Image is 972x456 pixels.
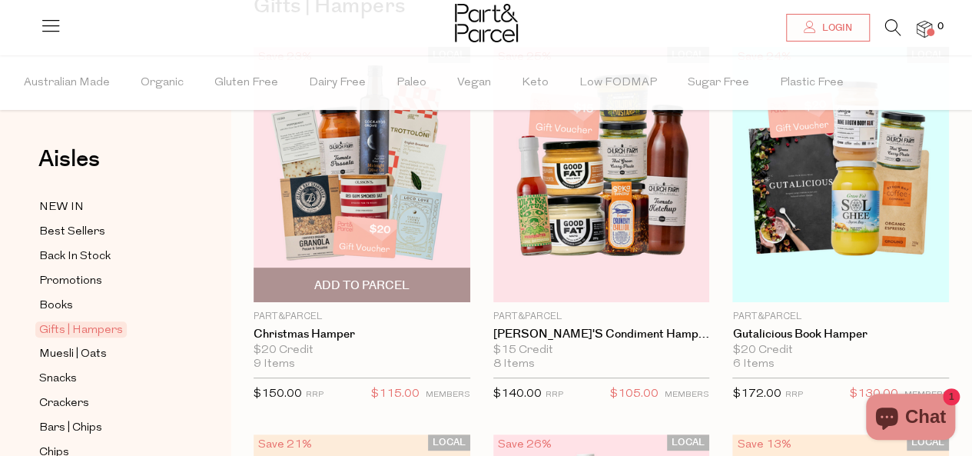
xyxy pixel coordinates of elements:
a: Snacks [39,369,179,388]
img: Part&Parcel [455,4,518,42]
p: Part&Parcel [493,310,710,324]
span: Vegan [457,56,491,110]
a: Aisles [38,148,100,186]
span: Bars | Chips [39,419,102,438]
span: Australian Made [24,56,110,110]
span: 0 [934,20,947,34]
span: $172.00 [732,388,781,400]
span: Best Sellers [39,223,105,241]
small: MEMBERS [426,391,470,399]
a: Best Sellers [39,222,179,241]
span: Muesli | Oats [39,345,107,364]
span: Add To Parcel [314,278,410,294]
span: Aisles [38,142,100,176]
small: RRP [785,391,802,399]
small: MEMBERS [904,391,949,399]
div: $20 Credit [254,344,470,358]
span: Gifts | Hampers [35,321,127,338]
span: LOCAL [667,434,709,451]
span: Crackers [39,394,89,413]
a: 0 [917,21,932,37]
span: Low FODMAP [579,56,657,110]
span: LOCAL [428,434,470,451]
span: 8 Items [493,358,535,371]
p: Part&Parcel [254,310,470,324]
span: Plastic Free [780,56,844,110]
span: Organic [141,56,184,110]
span: Books [39,297,73,315]
span: Paleo [396,56,426,110]
p: Part&Parcel [732,310,949,324]
button: Add To Parcel [254,268,470,302]
a: Crackers [39,394,179,413]
a: Books [39,296,179,315]
a: [PERSON_NAME]'s Condiment Hamper [493,328,710,341]
span: Snacks [39,370,77,388]
span: 9 Items [254,358,295,371]
a: Gifts | Hampers [39,321,179,339]
a: Back In Stock [39,247,179,266]
a: Login [786,14,870,42]
div: Save 26% [493,434,556,455]
span: Keto [522,56,549,110]
small: RRP [546,391,563,399]
a: Christmas Hamper [254,328,470,341]
a: Bars | Chips [39,418,179,438]
small: MEMBERS [665,391,709,399]
span: Dairy Free [309,56,366,110]
span: Sugar Free [688,56,749,110]
img: Gutalicious Book Hamper [732,47,949,302]
div: Save 13% [732,434,795,455]
a: NEW IN [39,198,179,217]
div: $15 Credit [493,344,710,358]
div: Save 21% [254,434,317,455]
span: NEW IN [39,198,84,217]
span: 6 Items [732,358,774,371]
span: $115.00 [371,384,420,404]
small: RRP [306,391,323,399]
a: Promotions [39,271,179,291]
a: Gutalicious Book Hamper [732,328,949,341]
span: $150.00 [254,388,302,400]
span: $140.00 [493,388,542,400]
span: $105.00 [610,384,659,404]
img: Jordie Pie's Condiment Hamper [493,47,710,302]
div: $20 Credit [732,344,949,358]
inbox-online-store-chat: Shopify online store chat [861,394,960,444]
span: Promotions [39,272,102,291]
span: Back In Stock [39,248,111,266]
span: Login [818,22,852,35]
a: Muesli | Oats [39,344,179,364]
img: Christmas Hamper [254,47,470,302]
span: Gluten Free [214,56,278,110]
span: $130.00 [850,384,898,404]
